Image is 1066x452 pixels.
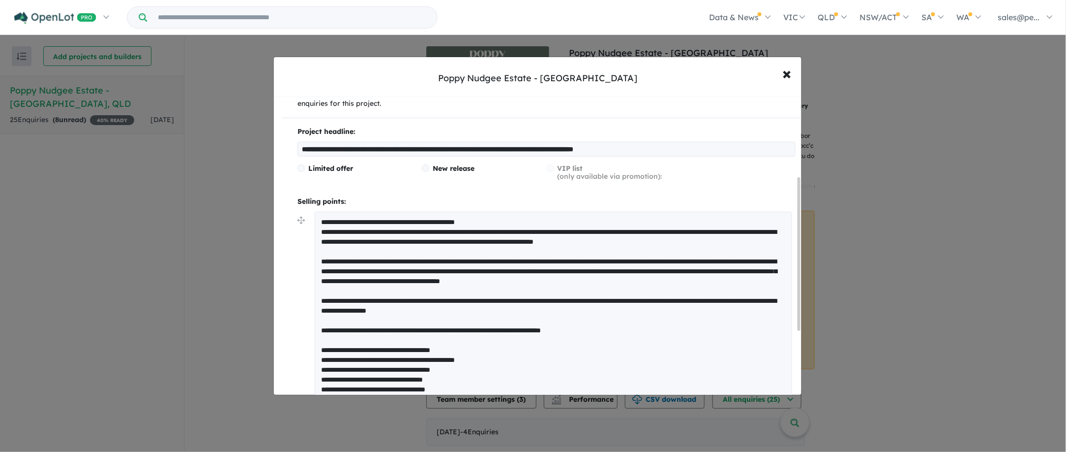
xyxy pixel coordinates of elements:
img: drag.svg [297,217,305,224]
span: × [783,63,792,84]
p: Selling points: [297,196,796,208]
span: Limited offer [308,164,353,173]
input: Try estate name, suburb, builder or developer [149,7,435,28]
span: sales@pe... [998,12,1040,22]
div: Poppy Nudgee Estate - [GEOGRAPHIC_DATA] [438,72,637,85]
img: Openlot PRO Logo White [14,12,96,24]
p: Mobile number starting with 04 is preferred, as this phone number will be shared with buyers to m... [297,87,796,110]
span: New release [433,164,474,173]
p: Project headline: [297,126,796,138]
